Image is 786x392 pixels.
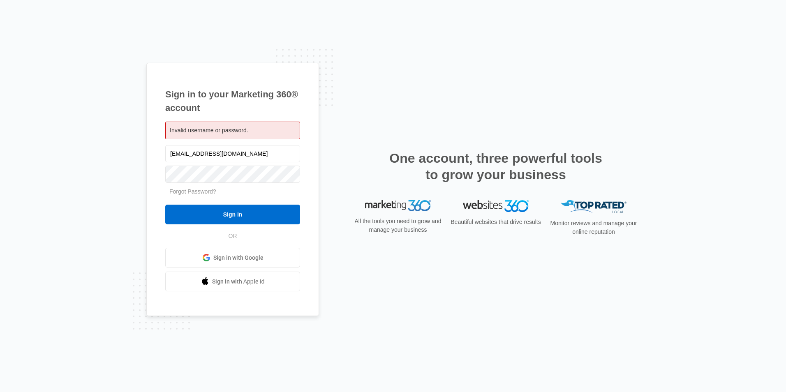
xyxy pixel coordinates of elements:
[165,205,300,224] input: Sign In
[561,200,626,214] img: Top Rated Local
[352,217,444,234] p: All the tools you need to grow and manage your business
[165,272,300,291] a: Sign in with Apple Id
[365,200,431,212] img: Marketing 360
[165,88,300,115] h1: Sign in to your Marketing 360® account
[387,150,605,183] h2: One account, three powerful tools to grow your business
[165,248,300,267] a: Sign in with Google
[548,219,640,236] p: Monitor reviews and manage your online reputation
[450,218,542,226] p: Beautiful websites that drive results
[165,145,300,162] input: Email
[463,200,529,212] img: Websites 360
[213,254,264,262] span: Sign in with Google
[223,232,243,240] span: OR
[170,127,248,134] span: Invalid username or password.
[212,277,265,286] span: Sign in with Apple Id
[169,188,216,195] a: Forgot Password?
